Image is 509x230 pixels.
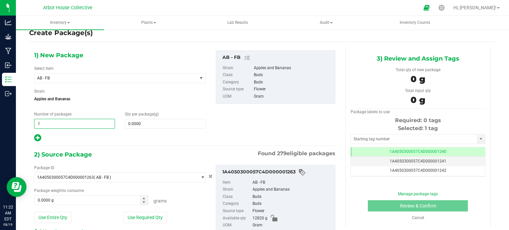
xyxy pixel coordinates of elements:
[34,66,54,71] label: Select Item
[254,86,332,93] div: Flower
[253,215,267,222] span: 12820 g
[223,215,251,222] label: Available qty
[29,28,93,38] h4: Create Package(s)
[453,5,496,10] span: Hi, [PERSON_NAME]!
[411,95,425,105] span: 0 g
[437,5,446,11] div: Manage settings
[140,196,148,201] span: Increase value
[390,168,446,173] span: 1A4050300057C4D000001242
[282,16,370,29] span: Audit
[254,65,332,72] div: Apples and Bananas
[411,74,425,84] span: 0 g
[223,71,253,79] label: Class
[253,193,332,201] div: Buds
[5,90,12,97] inline-svg: Outbound
[34,112,72,116] span: Number of packages
[3,222,13,227] p: 08/19
[223,200,251,207] label: Category
[105,16,193,29] span: Plants
[277,150,287,157] span: 279
[154,112,159,116] span: (g)
[94,175,111,180] span: ( AB - FB )
[419,1,434,14] span: Open Ecommerce Menu
[37,175,94,180] span: 1A4050300057C4D000001263
[253,179,332,186] div: AB - FB
[5,48,12,54] inline-svg: Manufacturing
[34,165,54,170] span: Package ID
[153,198,167,204] span: Grams
[377,54,459,64] span: 3) Review and Assign Tags
[140,200,148,205] span: Decrease value
[5,62,12,69] inline-svg: Inbound
[34,212,72,223] button: Use Entire Qty
[282,16,370,30] a: Audit
[390,149,446,154] span: 1A4050300057C4D000001240
[258,150,335,158] span: Found eligible packages
[34,150,92,160] span: 2) Source Package
[396,68,440,72] span: Total qty of new package
[223,193,251,201] label: Class
[223,65,253,72] label: Strain
[34,88,45,94] label: Strain
[7,177,27,197] iframe: Resource center
[34,196,148,205] input: 0.0000 g
[412,215,424,220] a: Cancel
[254,71,332,79] div: Buds
[398,125,438,131] span: Selected: 1 tag
[3,204,13,222] p: 11:22 AM EDT
[223,186,251,193] label: Strain
[16,16,104,30] a: Inventory
[395,117,441,123] span: Required: 0 tags
[5,76,12,83] inline-svg: Inventory
[223,207,251,215] label: Source type
[477,134,485,144] span: select
[206,172,215,181] button: Cancel button
[253,186,332,193] div: Apples and Bananas
[253,207,332,215] div: Flower
[223,179,251,186] label: Item
[37,76,188,80] span: AB - FB
[368,200,468,211] button: Review & Confirm
[125,119,205,128] input: 0.0000
[51,188,63,193] span: weight
[254,93,332,100] div: Gram
[390,159,446,163] span: 1A4050300057C4D000001241
[43,5,92,11] span: Arbor House Collective
[5,19,12,26] inline-svg: Analytics
[351,110,390,114] span: Package labels to use
[405,88,431,93] span: Total input qty
[105,16,193,30] a: Plants
[351,134,477,144] input: Starting tag number
[371,16,459,30] a: Inventory Counts
[218,20,257,25] span: Lab Results
[194,16,282,30] a: Lab Results
[223,222,251,229] label: UOM
[253,222,332,229] div: Gram
[223,93,253,100] label: UOM
[398,192,438,196] a: Manage package tags
[34,94,206,104] span: Apples and Bananas
[5,33,12,40] inline-svg: Grow
[125,112,159,116] span: Qty per package
[253,200,332,207] div: Buds
[34,137,41,142] span: Add new output
[254,79,332,86] div: Buds
[223,79,253,86] label: Category
[123,212,167,223] button: Use Required Qty
[197,173,205,182] span: select
[34,50,83,60] span: 1) New Package
[34,188,84,193] span: Package to consume
[197,73,205,83] span: select
[391,20,439,25] span: Inventory Counts
[222,168,332,176] div: 1A4050300057C4D000001263
[223,86,253,93] label: Source type
[222,54,332,62] div: AB - FB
